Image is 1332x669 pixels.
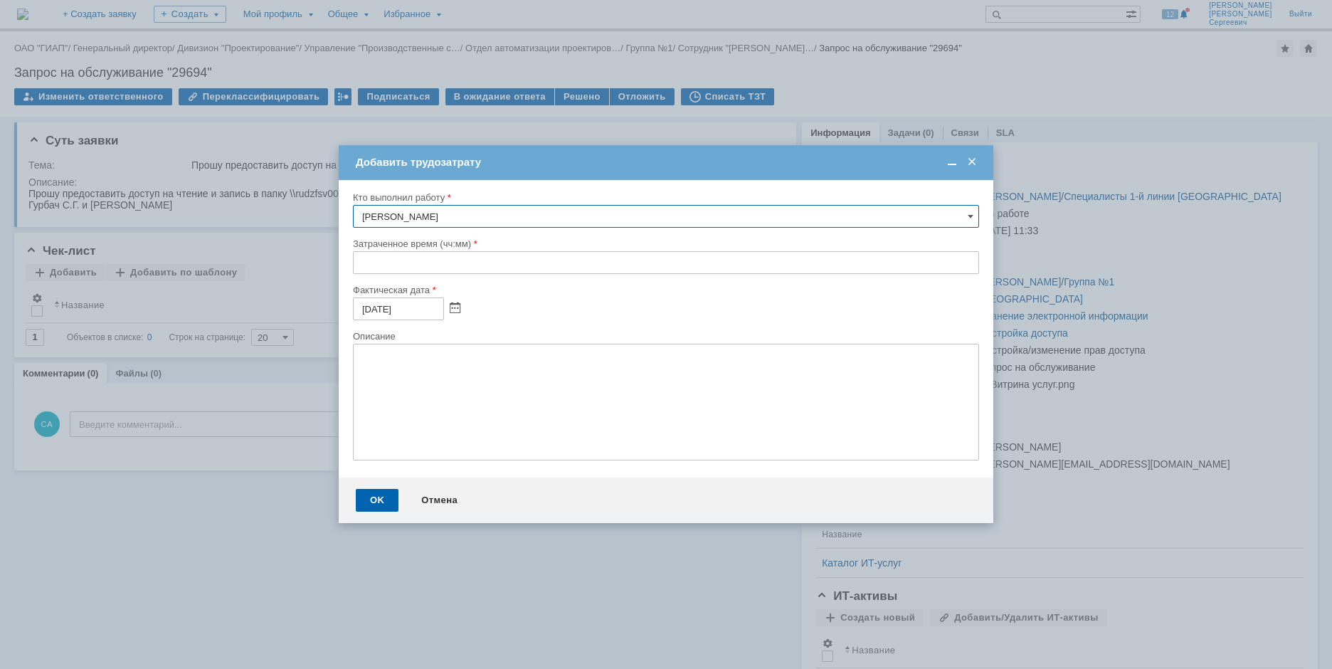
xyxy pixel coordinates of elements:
[965,156,979,169] span: Закрыть
[353,193,976,202] div: Кто выполнил работу
[356,156,979,169] div: Добавить трудозатрату
[353,285,976,295] div: Фактическая дата
[353,332,976,341] div: Описание
[945,156,959,169] span: Свернуть (Ctrl + M)
[353,239,976,248] div: Затраченное время (чч:мм)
